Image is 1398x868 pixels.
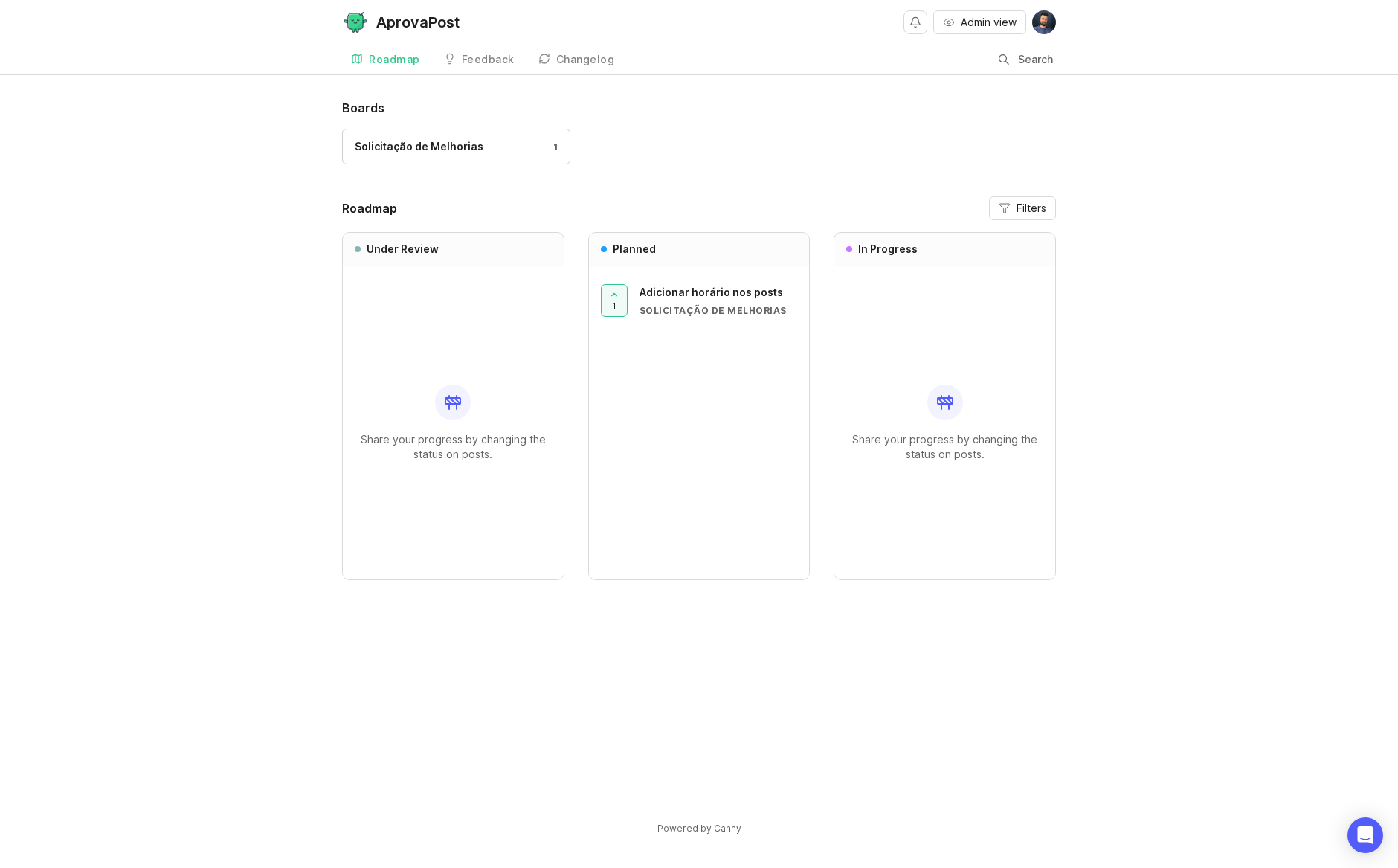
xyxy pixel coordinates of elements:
img: AprovaPost logo [342,9,369,36]
h1: Boards [342,99,1056,117]
div: 1 [546,141,558,153]
div: Open Intercom Messenger [1347,817,1383,853]
h2: Roadmap [342,199,397,217]
p: Share your progress by changing the status on posts. [846,432,1043,462]
button: Admin view [933,10,1026,34]
span: Filters [1017,201,1046,216]
div: AprovaPost [376,15,460,30]
h3: Planned [613,242,656,257]
div: Changelog [556,54,615,65]
p: Share your progress by changing the status on posts. [355,432,552,462]
a: Feedback [435,45,524,75]
span: 1 [612,300,616,312]
a: Roadmap [342,45,429,75]
button: 1 [601,284,628,317]
div: Solicitação de Melhorias [640,304,798,317]
div: Feedback [462,54,515,65]
img: Arlindo Junior [1032,10,1056,34]
a: Solicitação de Melhorias1 [342,129,570,164]
a: Changelog [529,45,624,75]
div: Solicitação de Melhorias [355,138,483,155]
span: Admin view [961,15,1017,30]
h3: In Progress [858,242,918,257]
h3: Under Review [367,242,439,257]
a: Powered by Canny [655,820,744,837]
button: Filters [989,196,1056,220]
button: Notifications [903,10,927,34]
a: Adicionar horário nos postsSolicitação de Melhorias [640,284,798,317]
div: Roadmap [369,54,420,65]
span: Adicionar horário nos posts [640,286,783,298]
